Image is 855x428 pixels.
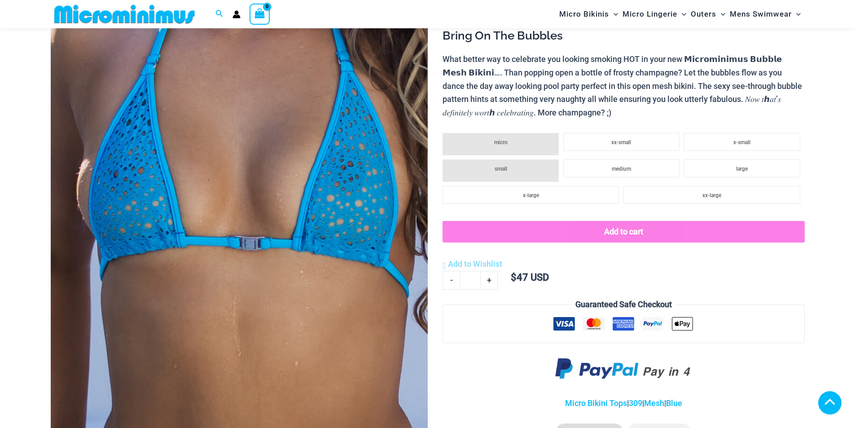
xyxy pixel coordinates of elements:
[565,398,627,408] a: Micro Bikini Tops
[250,4,270,24] a: View Shopping Cart, empty
[609,3,618,26] span: Menu Toggle
[232,10,241,18] a: Account icon link
[563,159,680,177] li: medium
[792,3,801,26] span: Menu Toggle
[666,398,682,408] a: Blue
[611,139,631,146] span: xx-small
[563,133,680,151] li: xx-small
[691,3,716,26] span: Outers
[51,4,198,24] img: MM SHOP LOGO FLAT
[443,186,619,204] li: x-large
[629,398,642,408] a: 309
[443,133,559,155] li: micro
[623,3,677,26] span: Micro Lingerie
[215,9,224,20] a: Search icon link
[736,166,748,172] span: large
[620,3,688,26] a: Micro LingerieMenu ToggleMenu Toggle
[730,3,792,26] span: Mens Swimwear
[677,3,686,26] span: Menu Toggle
[523,192,539,199] span: x-large
[688,3,728,26] a: OutersMenu ToggleMenu Toggle
[443,28,804,44] h3: Bring On The Bubbles
[728,3,803,26] a: Mens SwimwearMenu ToggleMenu Toggle
[460,271,481,290] input: Product quantity
[511,272,549,283] bdi: 47 USD
[443,397,804,410] p: | | |
[495,166,507,172] span: small
[443,257,502,271] a: Add to Wishlist
[511,272,517,283] span: $
[623,186,800,204] li: xx-large
[716,3,725,26] span: Menu Toggle
[443,53,804,119] p: What better way to celebrate you looking smoking HOT in your new 𝗠𝗶𝗰𝗿𝗼𝗺𝗶𝗻𝗶𝗺𝘂𝘀 𝗕𝘂𝗯𝗯𝗹𝗲 𝗠𝗲𝘀𝗵 𝗕𝗶𝗸𝗶𝗻𝗶…...
[443,271,460,290] a: -
[494,139,508,146] span: micro
[556,1,805,27] nav: Site Navigation
[443,159,559,182] li: small
[443,221,804,243] button: Add to cart
[559,3,609,26] span: Micro Bikinis
[644,398,664,408] a: Mesh
[684,133,800,151] li: x-small
[733,139,750,146] span: x-small
[557,3,620,26] a: Micro BikinisMenu ToggleMenu Toggle
[684,159,800,177] li: large
[702,192,721,199] span: xx-large
[572,298,675,311] legend: Guaranteed Safe Checkout
[612,166,631,172] span: medium
[448,259,502,269] span: Add to Wishlist
[481,271,498,290] a: +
